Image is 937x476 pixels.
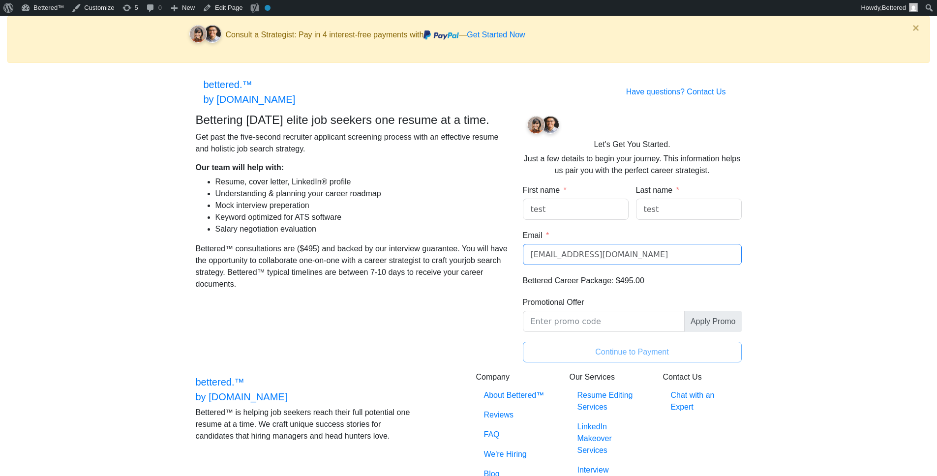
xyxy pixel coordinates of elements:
input: John [523,199,629,220]
h6: Contact Us [663,372,742,382]
li: Understanding & planning your career roadmap [215,188,508,200]
strong: Our team will help with: [196,163,284,172]
a: Resume Editing Services [570,386,648,417]
span: × [912,21,919,34]
p: Just a few details to begin your journey. This information helps us pair you with the perfect car... [523,153,742,177]
li: Resume, cover letter, LinkedIn® profile [215,176,508,188]
h6: Let's Get You Started. [523,140,742,149]
input: Email [523,244,742,265]
p: Get past the five-second recruiter applicant screening process with an effective resume and holis... [196,131,508,155]
img: client-faces.svg [185,22,226,49]
p: Bettered™ consultations are ($495) and backed by our interview guarantee. You will have the oppor... [196,243,508,290]
li: Salary negotiation evaluation [215,223,508,235]
span: by [DOMAIN_NAME] [204,94,296,105]
a: Have questions? Contact Us [618,82,734,102]
span: $495.00 [616,276,644,285]
img: paypal.svg [423,30,459,40]
label: Last name [636,184,679,196]
a: Reviews [476,405,555,425]
a: LinkedIn Makeover Services [570,417,648,460]
span: Bettered [882,4,906,11]
a: Chat with an Expert [663,386,742,417]
input: Promotional Offer [523,311,685,332]
label: First name [523,184,567,196]
h6: Company [476,372,555,382]
label: Promotional Offer [523,297,584,308]
span: Bettered Career Package: [523,276,614,285]
a: bettered.™by [DOMAIN_NAME] [196,372,288,407]
label: Email [523,230,549,241]
h4: Bettering [DATE] elite job seekers one resume at a time. [196,113,508,127]
h6: Our Services [570,372,648,382]
a: We're Hiring [476,445,555,464]
button: Continue to Payment [523,342,742,362]
li: Mock interview preperation [215,200,508,211]
li: Keyword optimized for ATS software [215,211,508,223]
button: Close [903,16,929,40]
span: Apply Promo [685,311,742,332]
a: bettered.™by [DOMAIN_NAME] [204,75,296,109]
span: by [DOMAIN_NAME] [196,391,288,402]
p: Bettered™ is helping job seekers reach their full potential one resume at a time. We craft unique... [196,407,415,442]
input: Smith [636,199,742,220]
span: Consult a Strategist: Pay in 4 interest-free payments with — [226,30,525,39]
div: No index [265,5,271,11]
a: Get Started Now [467,30,525,39]
a: About Bettered™ [476,386,555,405]
a: FAQ [476,425,555,445]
